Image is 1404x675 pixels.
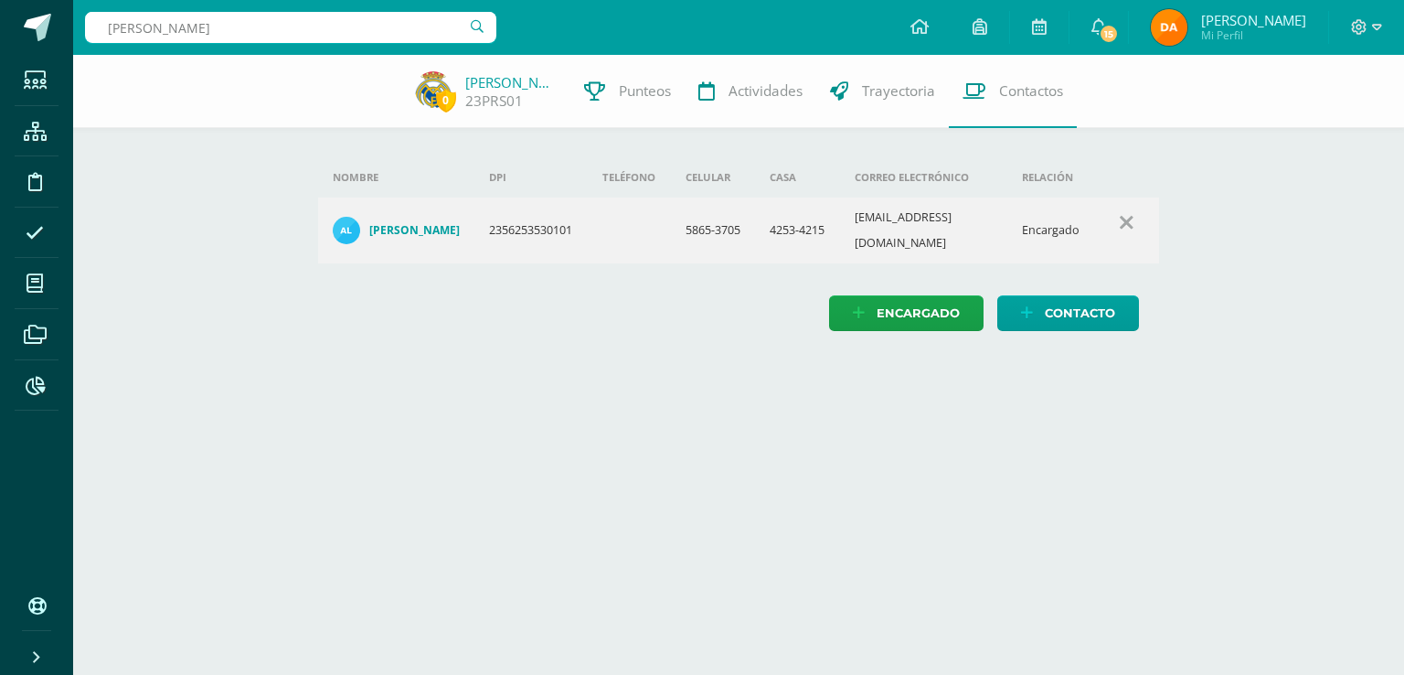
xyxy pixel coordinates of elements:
span: [PERSON_NAME] [1201,11,1306,29]
a: Contactos [949,55,1077,128]
td: [EMAIL_ADDRESS][DOMAIN_NAME] [840,198,1007,263]
input: Busca un usuario... [85,12,496,43]
span: 15 [1099,24,1119,44]
span: 0 [436,89,456,112]
th: Casa [755,157,840,198]
span: Contactos [999,81,1063,101]
img: 82a5943632aca8211823fb2e9800a6c1.png [1151,9,1187,46]
span: Mi Perfil [1201,27,1306,43]
td: Encargado [1007,198,1095,263]
a: Encargado [829,295,984,331]
img: bf19384c82300da05df9b0c49a1921b3.png [333,217,360,244]
a: [PERSON_NAME] [465,73,557,91]
h4: [PERSON_NAME] [369,223,460,238]
th: DPI [474,157,588,198]
a: Contacto [997,295,1139,331]
span: Actividades [729,81,803,101]
span: Encargado [877,296,960,330]
img: e299d90873c147fba691d3f9f375c086.png [415,71,452,108]
a: [PERSON_NAME] [333,217,461,244]
td: 2356253530101 [474,198,588,263]
a: Actividades [685,55,816,128]
span: Contacto [1045,296,1115,330]
th: Celular [671,157,756,198]
td: 4253-4215 [755,198,840,263]
th: Correo electrónico [840,157,1007,198]
a: Punteos [570,55,685,128]
td: 5865-3705 [671,198,756,263]
th: Teléfono [588,157,670,198]
th: Relación [1007,157,1095,198]
a: Trayectoria [816,55,949,128]
th: Nombre [318,157,475,198]
a: 23PRS01 [465,91,523,111]
span: Punteos [619,81,671,101]
span: Trayectoria [862,81,935,101]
